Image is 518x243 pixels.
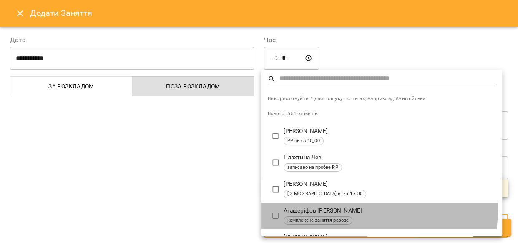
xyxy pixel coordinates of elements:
[268,95,495,103] span: Використовуйте # для пошуку по тегах, наприклад #Англійська
[284,233,495,241] p: [PERSON_NAME]
[284,190,366,198] span: [DEMOGRAPHIC_DATA] вт чт 17_30
[284,153,495,162] p: Плахтина Лев
[268,110,318,116] span: Всього: 551 клієнтів
[284,164,342,171] span: записано на пробне РР
[284,217,352,224] span: комплексне заняття разове
[284,138,323,145] span: РР пн ср 10_00
[284,180,495,188] p: [PERSON_NAME]
[284,127,495,135] p: [PERSON_NAME]
[284,207,495,215] p: Агашеріфов [PERSON_NAME]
